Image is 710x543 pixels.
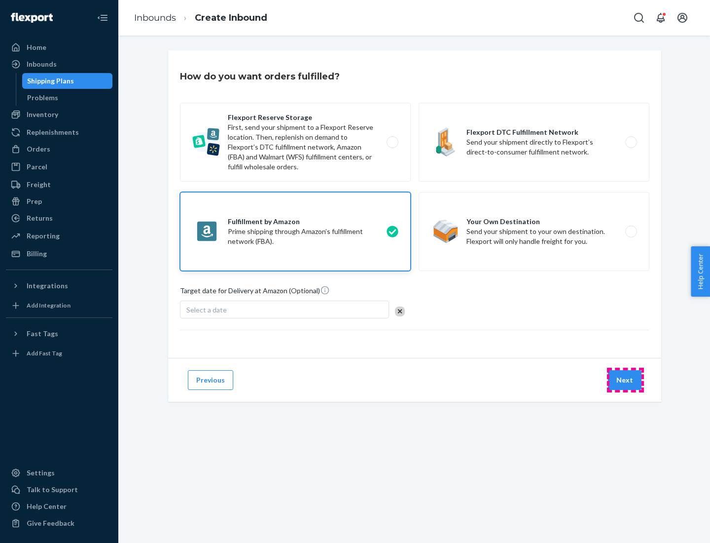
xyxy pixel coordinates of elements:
[27,144,50,154] div: Orders
[22,73,113,89] a: Shipping Plans
[6,159,112,175] a: Parcel
[93,8,112,28] button: Close Navigation
[27,468,55,478] div: Settings
[27,59,57,69] div: Inbounds
[27,180,51,190] div: Freight
[27,162,47,172] div: Parcel
[180,285,330,300] span: Target date for Delivery at Amazon (Optional)
[27,127,79,137] div: Replenishments
[11,13,53,23] img: Flexport logo
[608,370,641,390] button: Next
[27,249,47,259] div: Billing
[27,110,58,119] div: Inventory
[27,42,46,52] div: Home
[6,141,112,157] a: Orders
[6,56,112,72] a: Inbounds
[27,213,53,223] div: Returns
[6,278,112,294] button: Integrations
[27,485,78,495] div: Talk to Support
[6,177,112,193] a: Freight
[6,194,112,209] a: Prep
[6,482,112,498] a: Talk to Support
[6,346,112,361] a: Add Fast Tag
[6,124,112,140] a: Replenishments
[673,8,692,28] button: Open account menu
[27,231,60,241] div: Reporting
[27,502,67,511] div: Help Center
[126,3,275,33] ol: breadcrumbs
[27,301,71,310] div: Add Integration
[651,8,671,28] button: Open notifications
[6,39,112,55] a: Home
[6,107,112,122] a: Inventory
[27,76,74,86] div: Shipping Plans
[6,298,112,313] a: Add Integration
[27,93,58,103] div: Problems
[195,12,267,23] a: Create Inbound
[27,518,74,528] div: Give Feedback
[27,329,58,339] div: Fast Tags
[22,90,113,106] a: Problems
[27,196,42,206] div: Prep
[629,8,649,28] button: Open Search Box
[6,246,112,262] a: Billing
[27,281,68,291] div: Integrations
[6,228,112,244] a: Reporting
[6,515,112,531] button: Give Feedback
[6,210,112,226] a: Returns
[180,70,340,83] h3: How do you want orders fulfilled?
[27,349,62,357] div: Add Fast Tag
[186,306,227,314] span: Select a date
[691,246,710,297] button: Help Center
[6,326,112,342] button: Fast Tags
[134,12,176,23] a: Inbounds
[6,465,112,481] a: Settings
[188,370,233,390] button: Previous
[6,499,112,514] a: Help Center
